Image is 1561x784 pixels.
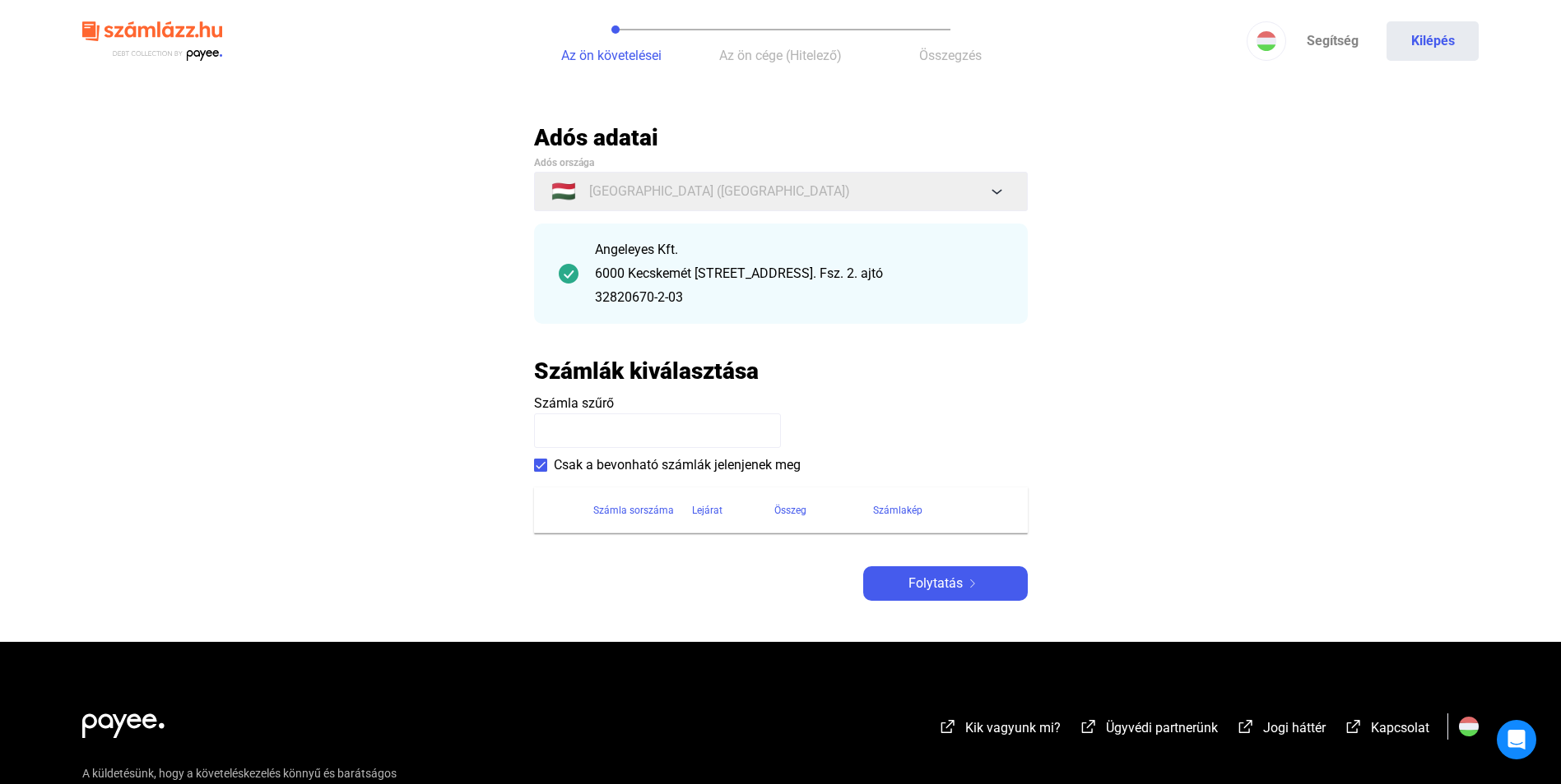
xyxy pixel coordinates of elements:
[534,357,759,385] h2: Számlák kiválasztása
[1371,720,1429,736] span: Kapcsolat
[1344,722,1429,738] a: external-link-whiteKapcsolat
[1387,21,1479,61] button: Kilépés
[1079,718,1099,735] img: external-link-white
[534,123,1028,152] h2: Adós adatai
[873,500,922,520] div: Számlakép
[534,395,614,411] span: Számla szűrő
[774,500,873,520] div: Összeg
[534,172,1028,211] button: 🇭🇺[GEOGRAPHIC_DATA] ([GEOGRAPHIC_DATA])
[863,566,1028,601] button: Folytatásarrow-right-white
[595,288,1003,307] div: 32820670-2-03
[774,500,806,520] div: Összeg
[589,182,850,201] span: [GEOGRAPHIC_DATA] ([GEOGRAPHIC_DATA])
[534,157,594,168] span: Adós országa
[554,455,801,475] span: Csak a bevonható számlák jelenjenek meg
[1257,31,1276,51] img: HU
[595,264,1003,284] div: 6000 Kecskemét [STREET_ADDRESS]. Fsz. 2. ajtó
[1236,718,1256,735] img: external-link-white
[82,15,222,68] img: szamlazzhu-logo
[561,48,662,63] span: Az ön követelései
[595,240,1003,260] div: Angeleyes Kft.
[908,574,963,593] span: Folytatás
[1247,21,1286,61] button: HU
[551,182,576,201] span: 🇭🇺
[919,48,982,63] span: Összegzés
[965,720,1061,736] span: Kik vagyunk mi?
[938,722,1061,738] a: external-link-whiteKik vagyunk mi?
[1236,722,1326,738] a: external-link-whiteJogi háttér
[593,500,692,520] div: Számla sorszáma
[1344,718,1364,735] img: external-link-white
[1286,21,1378,61] a: Segítség
[873,500,1008,520] div: Számlakép
[938,718,958,735] img: external-link-white
[963,579,983,588] img: arrow-right-white
[1459,717,1479,736] img: HU.svg
[719,48,842,63] span: Az ön cége (Hitelező)
[1079,722,1218,738] a: external-link-whiteÜgyvédi partnerünk
[1263,720,1326,736] span: Jogi háttér
[1497,720,1536,759] div: Open Intercom Messenger
[82,704,165,738] img: white-payee-white-dot.svg
[692,500,774,520] div: Lejárat
[559,264,578,284] img: checkmark-darker-green-circle
[593,500,674,520] div: Számla sorszáma
[1106,720,1218,736] span: Ügyvédi partnerünk
[692,500,722,520] div: Lejárat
